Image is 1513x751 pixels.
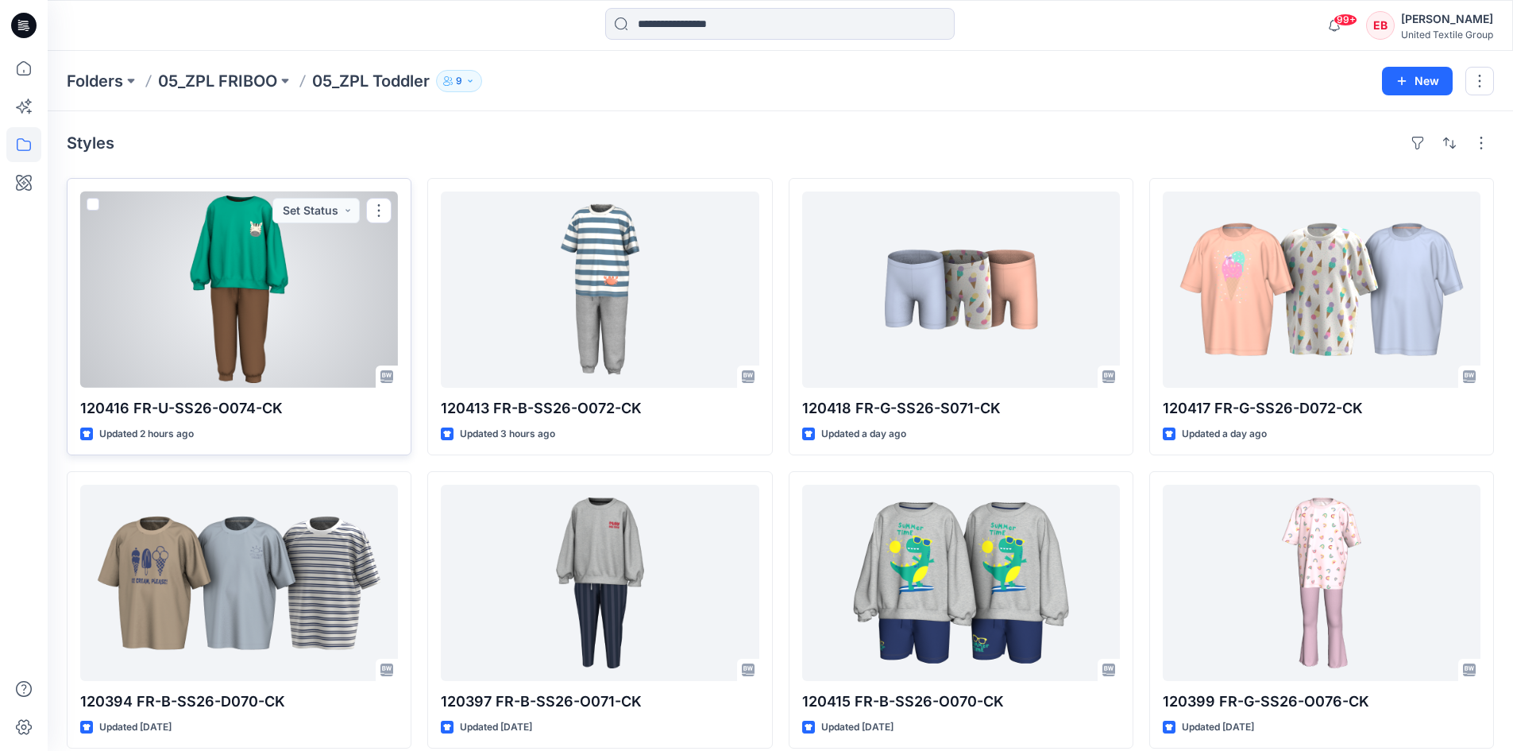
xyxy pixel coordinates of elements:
p: 120394 FR-B-SS26-D070-CK [80,691,398,713]
a: 120418 FR-G-SS26-S071-CK [802,192,1120,388]
p: Updated [DATE] [821,719,894,736]
p: 120399 FR-G-SS26-O076-CK [1163,691,1480,713]
div: United Textile Group [1401,29,1493,41]
p: 05_ZPL Toddler [312,70,430,92]
h4: Styles [67,134,114,153]
a: 05_ZPL FRIBOO [158,70,277,92]
span: 99+ [1334,14,1357,26]
p: 120418 FR-G-SS26-S071-CK [802,397,1120,420]
p: Updated 3 hours ago [460,426,555,443]
p: Updated a day ago [821,426,906,443]
p: 120397 FR-B-SS26-O071-CK [441,691,758,713]
div: [PERSON_NAME] [1401,10,1493,29]
a: Folders [67,70,123,92]
button: 9 [436,70,482,92]
p: Updated [DATE] [460,719,532,736]
p: 9 [456,72,462,90]
a: 120394 FR-B-SS26-D070-CK [80,485,398,681]
p: Updated [DATE] [99,719,172,736]
a: 120399 FR-G-SS26-O076-CK [1163,485,1480,681]
p: 120417 FR-G-SS26-D072-CK [1163,397,1480,420]
p: 120413 FR-B-SS26-O072-CK [441,397,758,420]
div: EB [1366,11,1395,40]
a: 120397 FR-B-SS26-O071-CK [441,485,758,681]
p: 120415 FR-B-SS26-O070-CK [802,691,1120,713]
p: Updated 2 hours ago [99,426,194,443]
p: 120416 FR-U-SS26-O074-CK [80,397,398,420]
a: 120416 FR-U-SS26-O074-CK [80,192,398,388]
a: 120415 FR-B-SS26-O070-CK [802,485,1120,681]
p: Updated [DATE] [1182,719,1254,736]
button: New [1382,67,1453,95]
a: 120413 FR-B-SS26-O072-CK [441,192,758,388]
a: 120417 FR-G-SS26-D072-CK [1163,192,1480,388]
p: Updated a day ago [1182,426,1267,443]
